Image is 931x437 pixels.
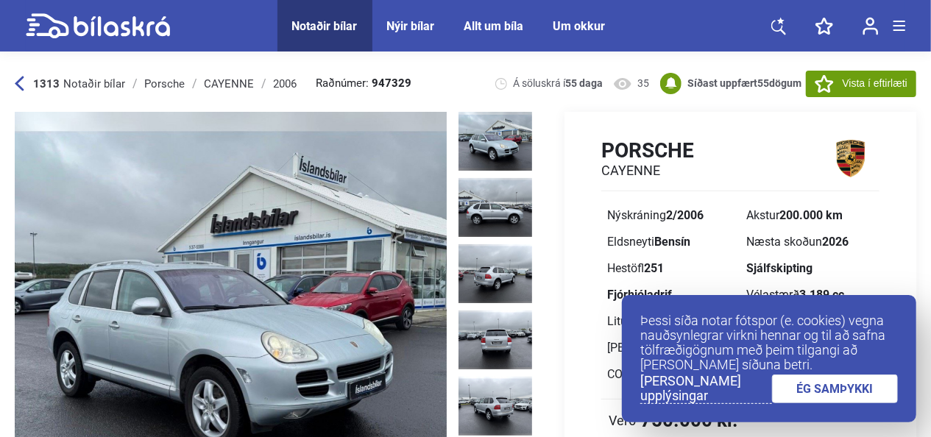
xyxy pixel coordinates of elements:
[387,19,435,33] a: Nýir bílar
[607,369,734,380] div: CO2
[514,77,603,90] span: Á söluskrá í
[601,138,694,163] h1: Porsche
[772,374,899,403] a: ÉG SAMÞYKKI
[607,288,672,302] b: Fjórhjóladrif
[688,77,802,89] b: Síðast uppfært dögum
[609,413,637,427] span: Verð
[273,78,297,90] div: 2006
[553,19,606,33] a: Um okkur
[601,163,694,179] h2: CAYENNE
[607,342,734,354] div: [PERSON_NAME]
[863,17,879,35] img: user-login.svg
[607,236,734,248] div: Eldsneyti
[459,310,532,369] img: 1750677680_4731899487979827715_22977652823332959.jpg
[566,77,603,89] b: 55 daga
[63,77,125,90] span: Notaðir bílar
[459,377,532,436] img: 1750677680_3845680042115191415_22977653462184846.jpg
[822,138,879,180] img: logo Porsche CAYENNE
[204,78,254,90] div: CAYENNE
[806,71,916,97] button: Vista í eftirlæti
[822,235,849,249] b: 2026
[758,77,770,89] span: 55
[746,236,874,248] div: Næsta skoðun
[799,288,848,302] b: 3.189 cc.
[459,112,532,171] img: 1754523691_8024996275291336534_26823664151916665.jpg
[316,78,411,89] span: Raðnúmer:
[666,208,704,222] b: 2/2006
[654,235,690,249] b: Bensín
[459,244,532,303] img: 1750677679_5588850077248344841_22977651843913908.jpg
[292,19,358,33] a: Notaðir bílar
[144,78,185,90] div: Porsche
[640,411,738,430] b: 750.000 kr.
[607,210,734,221] div: Nýskráning
[640,313,898,372] p: Þessi síða notar fótspor (e. cookies) vegna nauðsynlegrar virkni hennar og til að safna tölfræðig...
[607,316,734,327] div: Litur
[746,261,813,275] b: Sjálfskipting
[459,178,532,237] img: 1750677678_1492679065682550484_22977651107847740.jpg
[33,77,60,90] b: 1313
[638,77,650,90] span: 35
[746,210,874,221] div: Akstur
[640,374,772,404] a: [PERSON_NAME] upplýsingar
[746,289,874,301] div: Vélastærð
[607,263,734,274] div: Hestöfl
[464,19,524,33] a: Allt um bíla
[644,261,664,275] b: 251
[779,208,843,222] b: 200.000 km
[843,76,907,91] span: Vista í eftirlæti
[372,78,411,89] b: 947329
